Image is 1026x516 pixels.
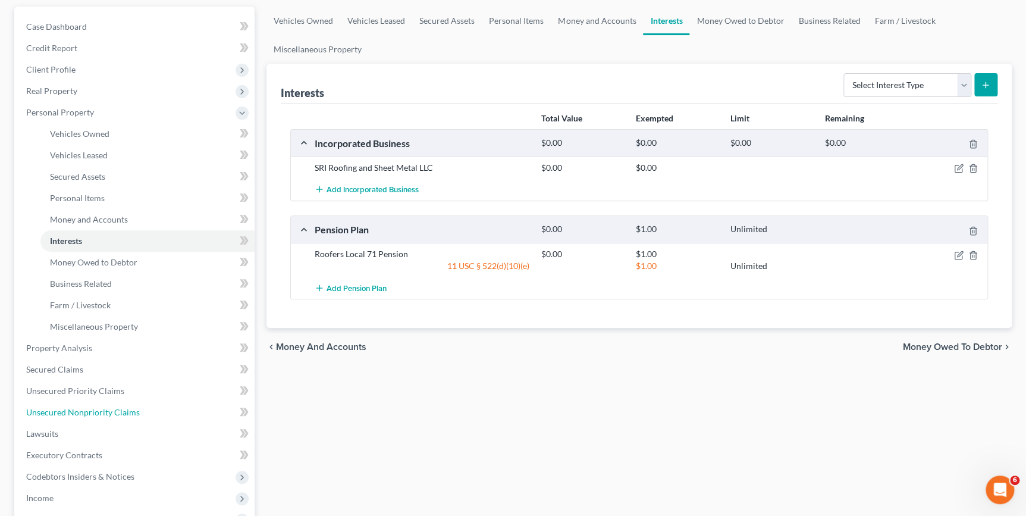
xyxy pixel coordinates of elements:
[50,129,109,139] span: Vehicles Owned
[689,7,791,35] a: Money Owed to Debtor
[630,224,724,235] div: $1.00
[40,230,255,252] a: Interests
[630,248,724,260] div: $1.00
[309,137,535,149] div: Incorporated Business
[26,343,92,353] span: Property Analysis
[327,185,419,195] span: Add Incorporated Business
[26,86,77,96] span: Real Property
[26,386,124,396] span: Unsecured Priority Claims
[50,236,82,246] span: Interests
[340,7,412,35] a: Vehicles Leased
[26,429,58,439] span: Lawsuits
[40,273,255,295] a: Business Related
[266,342,276,352] i: chevron_left
[26,107,94,117] span: Personal Property
[724,137,819,149] div: $0.00
[40,209,255,230] a: Money and Accounts
[535,224,630,235] div: $0.00
[40,166,255,187] a: Secured Assets
[40,295,255,316] a: Farm / Livestock
[50,214,128,224] span: Money and Accounts
[50,321,138,332] span: Miscellaneous Property
[1002,342,1012,352] i: chevron_right
[818,137,913,149] div: $0.00
[50,257,137,267] span: Money Owed to Debtor
[867,7,942,35] a: Farm / Livestock
[903,342,1002,352] span: Money Owed to Debtor
[26,64,76,74] span: Client Profile
[791,7,867,35] a: Business Related
[50,171,105,182] span: Secured Assets
[276,342,366,352] span: Money and Accounts
[630,162,724,174] div: $0.00
[903,342,1012,352] button: Money Owed to Debtor chevron_right
[535,137,630,149] div: $0.00
[986,476,1014,504] iframe: Intercom live chat
[26,493,54,503] span: Income
[724,224,819,235] div: Unlimited
[17,423,255,445] a: Lawsuits
[26,21,87,32] span: Case Dashboard
[50,193,105,203] span: Personal Items
[50,300,111,310] span: Farm / Livestock
[17,402,255,423] a: Unsecured Nonpriority Claims
[266,35,369,64] a: Miscellaneous Property
[636,113,673,123] strong: Exempted
[551,7,643,35] a: Money and Accounts
[26,471,134,481] span: Codebtors Insiders & Notices
[17,380,255,402] a: Unsecured Priority Claims
[281,86,324,100] div: Interests
[630,260,724,272] div: $1.00
[730,113,749,123] strong: Limit
[643,7,689,35] a: Interests
[315,277,387,299] button: Add Pension Plan
[825,113,864,123] strong: Remaining
[26,450,102,460] span: Executory Contracts
[26,43,77,53] span: Credit Report
[26,364,83,374] span: Secured Claims
[315,179,419,201] button: Add Incorporated Business
[541,113,582,123] strong: Total Value
[724,260,819,272] div: Unlimited
[17,16,255,37] a: Case Dashboard
[1010,476,1019,485] span: 6
[40,316,255,337] a: Miscellaneous Property
[40,123,255,145] a: Vehicles Owned
[630,137,724,149] div: $0.00
[40,252,255,273] a: Money Owed to Debtor
[17,337,255,359] a: Property Analysis
[17,359,255,380] a: Secured Claims
[482,7,551,35] a: Personal Items
[535,248,630,260] div: $0.00
[50,150,108,160] span: Vehicles Leased
[327,283,387,293] span: Add Pension Plan
[26,407,140,417] span: Unsecured Nonpriority Claims
[17,445,255,466] a: Executory Contracts
[266,7,340,35] a: Vehicles Owned
[40,145,255,166] a: Vehicles Leased
[309,223,535,236] div: Pension Plan
[50,279,112,289] span: Business Related
[309,162,535,174] div: SRI Roofing and Sheet Metal LLC
[17,37,255,59] a: Credit Report
[266,342,366,352] button: chevron_left Money and Accounts
[412,7,482,35] a: Secured Assets
[535,162,630,174] div: $0.00
[40,187,255,209] a: Personal Items
[309,260,535,272] div: 11 USC § 522(d)(10)(e)
[309,248,535,260] div: Roofers Local 71 Pension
